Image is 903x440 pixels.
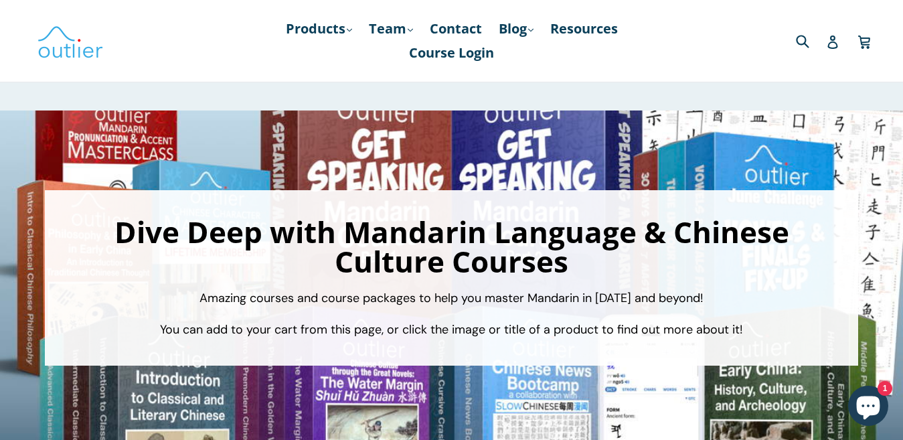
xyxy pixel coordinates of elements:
a: Course Login [402,41,501,65]
img: Outlier Linguistics [37,21,104,60]
a: Team [362,17,420,41]
a: Products [279,17,359,41]
span: Amazing courses and course packages to help you master Mandarin in [DATE] and beyond! [199,290,704,306]
a: Contact [423,17,489,41]
a: Blog [492,17,540,41]
h1: Dive Deep with Mandarin Language & Chinese Culture Courses [58,217,844,276]
input: Search [793,27,829,54]
span: You can add to your cart from this page, or click the image or title of a product to find out mor... [160,321,743,338]
a: Resources [544,17,625,41]
inbox-online-store-chat: Shopify online store chat [844,386,892,429]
